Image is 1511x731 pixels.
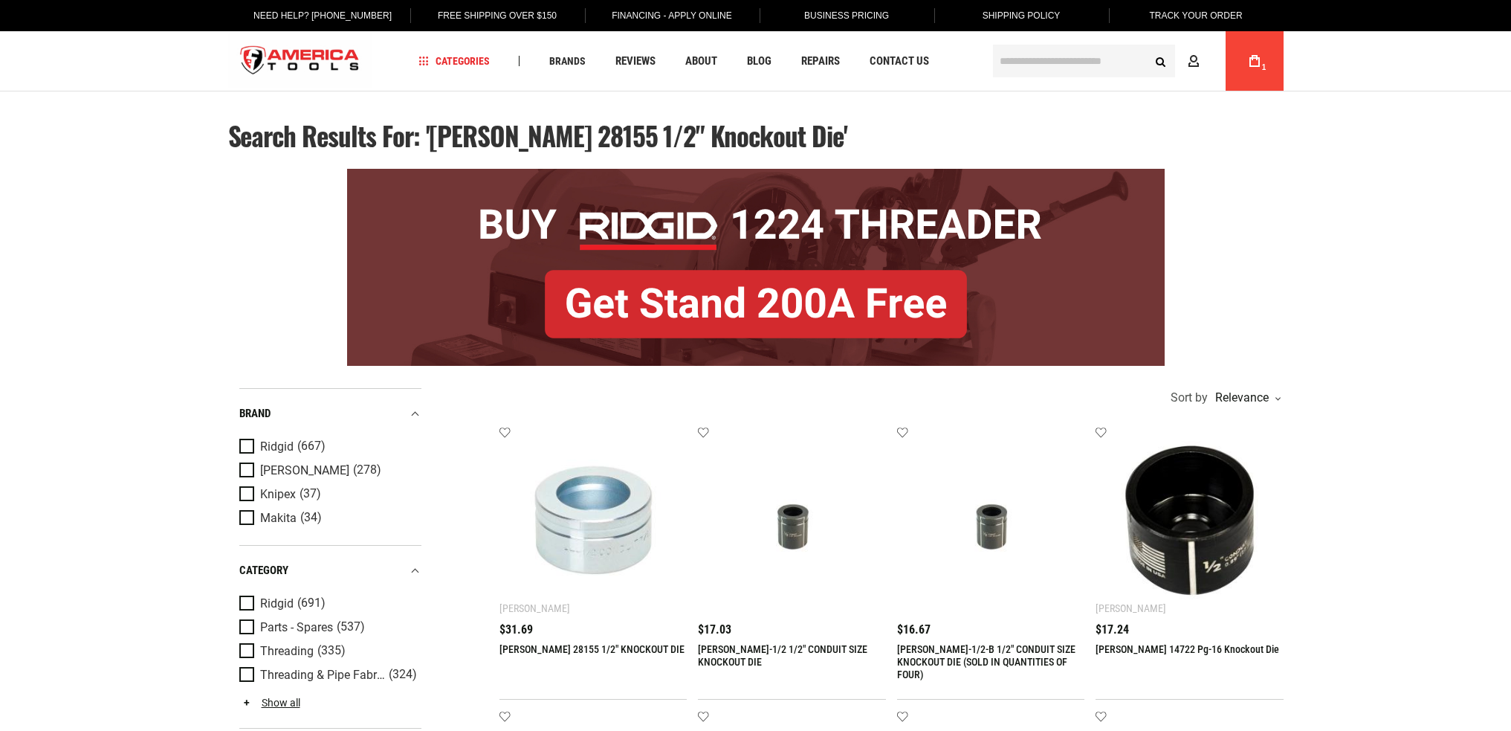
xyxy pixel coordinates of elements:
img: GREENLEE 28155 1/2 [514,441,673,599]
span: (537) [337,621,365,634]
div: [PERSON_NAME] [1096,602,1166,614]
img: America Tools [228,33,372,89]
a: Contact Us [863,51,936,71]
span: [PERSON_NAME] [260,464,349,477]
span: Threading [260,645,314,658]
a: Brands [543,51,592,71]
span: Search results for: '[PERSON_NAME] 28155 1/2" knockout die' [228,116,847,155]
span: $16.67 [897,624,931,636]
span: Blog [747,56,771,67]
span: (34) [300,512,322,524]
span: Sort by [1171,392,1208,404]
a: store logo [228,33,372,89]
a: BOGO: Buy RIDGID® 1224 Threader, Get Stand 200A Free! [347,169,1165,180]
a: [PERSON_NAME]-1/2-B 1/2" CONDUIT SIZE KNOCKOUT DIE (SOLD IN QUANTITIES OF FOUR) [897,643,1075,680]
span: (37) [300,488,321,500]
span: Reviews [615,56,656,67]
span: (335) [317,645,346,657]
a: Threading (335) [239,643,418,660]
a: Threading & Pipe Fabrication (324) [239,667,418,683]
div: Brand [239,404,421,424]
span: Parts - Spares [260,621,333,634]
span: Brands [549,56,586,66]
span: Ridgid [260,440,294,454]
a: [PERSON_NAME] 14722 Pg-16 Knockout Die [1096,643,1279,655]
a: Parts - Spares (537) [239,619,418,636]
span: Threading & Pipe Fabrication [260,669,385,682]
a: Knipex (37) [239,486,418,503]
a: Blog [740,51,778,71]
a: 1 [1240,31,1269,91]
a: [PERSON_NAME] 28155 1/2" KNOCKOUT DIE [499,643,685,655]
div: Relevance [1211,392,1280,404]
a: Makita (34) [239,510,418,526]
a: Show all [239,697,300,709]
div: [PERSON_NAME] [499,602,570,614]
a: About [679,51,724,71]
span: 1 [1262,63,1266,71]
span: $17.03 [698,624,731,636]
span: $31.69 [499,624,533,636]
a: [PERSON_NAME]-1/2 1/2" CONDUIT SIZE KNOCKOUT DIE [698,643,867,668]
span: $17.24 [1096,624,1129,636]
img: GREENLEE KD-1/2-B 1/2 [912,441,1070,599]
span: Makita [260,512,297,525]
a: Reviews [609,51,662,71]
a: Ridgid (691) [239,596,418,612]
span: Repairs [801,56,840,67]
span: Knipex [260,488,296,501]
span: Contact Us [870,56,929,67]
a: [PERSON_NAME] (278) [239,463,418,479]
div: category [239,561,421,581]
span: (278) [353,464,381,477]
img: GREENLEE 14722 Pg-16 Knockout Die [1110,441,1269,599]
a: Ridgid (667) [239,439,418,455]
a: Repairs [795,51,847,71]
span: Categories [418,56,490,66]
a: Categories [412,51,496,71]
span: Shipping Policy [983,10,1061,21]
span: (324) [389,669,417,681]
span: Ridgid [260,597,294,611]
span: (691) [297,597,326,610]
button: Search [1147,47,1175,75]
img: BOGO: Buy RIDGID® 1224 Threader, Get Stand 200A Free! [347,169,1165,366]
span: About [685,56,717,67]
img: GREENLEE KD-1/2 1/2 [713,441,871,599]
span: (667) [297,440,326,453]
